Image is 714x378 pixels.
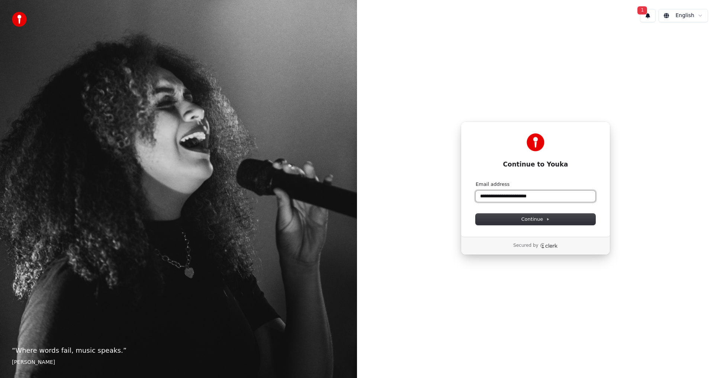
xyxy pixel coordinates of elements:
img: youka [12,12,27,27]
button: Continue [476,214,595,225]
label: Email address [476,181,509,188]
span: 1 [637,6,647,14]
img: Youka [527,133,544,151]
h1: Continue to Youka [476,160,595,169]
footer: [PERSON_NAME] [12,359,345,366]
p: Secured by [513,243,538,249]
button: 1 [640,9,656,22]
a: Clerk logo [540,243,558,248]
span: Continue [521,216,550,223]
p: “ Where words fail, music speaks. ” [12,345,345,356]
